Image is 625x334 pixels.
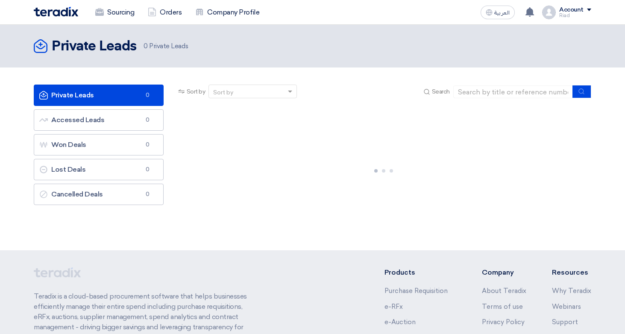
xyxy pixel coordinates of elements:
[552,267,591,278] li: Resources
[552,287,591,295] a: Why Teradix
[144,41,188,51] span: Private Leads
[432,87,450,96] span: Search
[88,3,141,22] a: Sourcing
[453,85,573,98] input: Search by title or reference number
[482,267,526,278] li: Company
[34,184,164,205] a: Cancelled Deals0
[141,3,188,22] a: Orders
[494,10,510,16] span: العربية
[143,116,153,124] span: 0
[34,7,78,17] img: Teradix logo
[143,91,153,100] span: 0
[384,303,403,311] a: e-RFx
[552,318,578,326] a: Support
[482,287,526,295] a: About Teradix
[559,13,591,18] div: Riad
[144,42,148,50] span: 0
[34,159,164,180] a: Lost Deals0
[213,88,233,97] div: Sort by
[384,287,448,295] a: Purchase Requisition
[143,190,153,199] span: 0
[188,3,266,22] a: Company Profile
[143,165,153,174] span: 0
[482,303,523,311] a: Terms of use
[187,87,205,96] span: Sort by
[482,318,525,326] a: Privacy Policy
[384,267,457,278] li: Products
[384,318,416,326] a: e-Auction
[34,134,164,155] a: Won Deals0
[52,38,137,55] h2: Private Leads
[552,303,581,311] a: Webinars
[143,141,153,149] span: 0
[481,6,515,19] button: العربية
[34,85,164,106] a: Private Leads0
[559,6,584,14] div: Account
[542,6,556,19] img: profile_test.png
[34,109,164,131] a: Accessed Leads0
